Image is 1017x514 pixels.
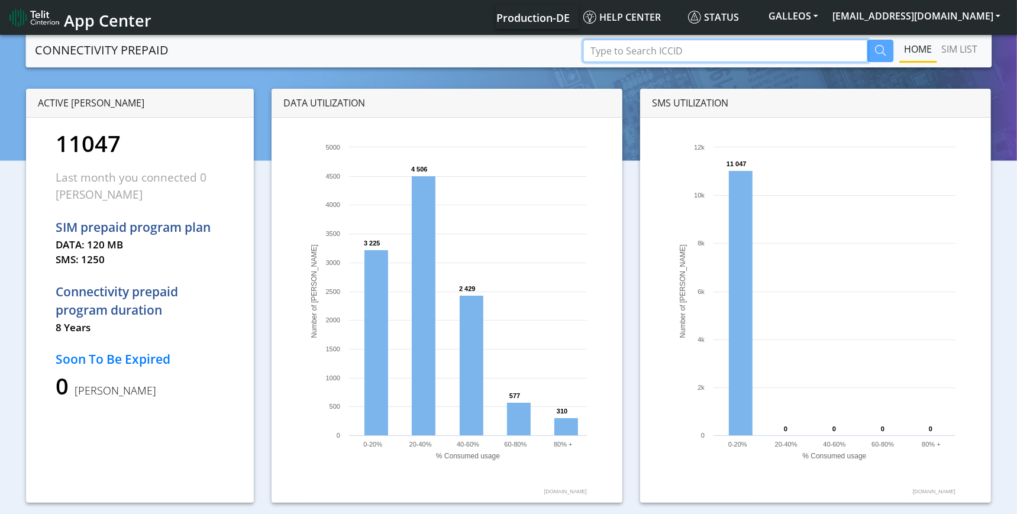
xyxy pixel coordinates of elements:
text: 5000 [326,144,340,151]
text: 1500 [326,345,340,353]
text: 1000 [326,374,340,382]
text: 10k [694,192,705,199]
text: 0 [701,432,705,439]
p: SIM prepaid program plan [56,218,224,237]
p: 11047 [56,127,224,160]
text: 4k [698,336,705,343]
text: 6k [698,288,705,295]
text: 2 429 [459,285,476,292]
a: CONNECTIVITY PREPAID [35,38,169,62]
img: knowledge.svg [583,11,596,24]
p: Soon To Be Expired [56,350,224,369]
text: 0 [881,425,884,432]
text: 2k [698,384,705,391]
img: status.svg [688,11,701,24]
text: 3500 [326,230,340,237]
a: Help center [579,5,683,29]
p: 0 [56,369,224,403]
img: logo-telit-cinterion-gw-new.png [9,8,59,27]
button: [EMAIL_ADDRESS][DOMAIN_NAME] [825,5,1008,27]
text: 40-60% [457,441,479,448]
text: 80% + [922,441,941,448]
span: Status [688,11,739,24]
span: Production-DE [496,11,570,25]
a: App Center [9,5,150,30]
text: 310 [557,408,567,415]
text: 500 [330,403,340,410]
a: Your current platform instance [496,5,569,29]
input: Type to Search ICCID [583,40,867,62]
text: 4500 [326,173,340,180]
text: 0 [784,425,787,432]
text: 0 [929,425,932,432]
span: [PERSON_NAME] [69,383,156,397]
text: 4 506 [411,166,428,173]
text: 40-60% [824,441,846,448]
p: SMS: 1250 [56,252,224,267]
text: 12k [694,144,705,151]
text: [DOMAIN_NAME] [913,489,955,494]
div: ACTIVE [PERSON_NAME] [26,89,254,118]
div: DATA UTILIZATION [272,89,622,118]
text: 2500 [326,288,340,295]
text: 20-40% [409,441,432,448]
text: 3 225 [364,240,380,247]
p: DATA: 120 MB [56,237,224,253]
text: % Consumed usage [436,452,500,460]
a: Home [899,37,937,61]
text: 0 [832,425,836,432]
button: GALLEOS [761,5,825,27]
text: 0-20% [363,441,382,448]
text: 577 [509,392,520,399]
text: % Consumed usage [803,452,867,460]
text: 20-40% [775,441,798,448]
span: App Center [64,9,151,31]
text: 60-80% [872,441,895,448]
text: Number of [PERSON_NAME] [310,244,318,338]
text: 60-80% [505,441,527,448]
text: 3000 [326,259,340,266]
span: Help center [583,11,661,24]
text: 4000 [326,201,340,208]
text: Number of [PERSON_NAME] [679,244,687,338]
text: 8k [698,240,705,247]
text: 0 [337,432,340,439]
p: Last month you connected 0 [PERSON_NAME] [56,169,224,203]
p: 8 Years [56,320,224,335]
a: SIM LIST [937,37,982,61]
a: Status [683,5,761,29]
text: 0-20% [728,441,747,448]
p: Connectivity prepaid program duration [56,283,224,320]
text: 80% + [554,441,573,448]
text: 11 047 [727,160,747,167]
div: SMS UTILIZATION [640,89,991,118]
text: 2000 [326,316,340,324]
text: [DOMAIN_NAME] [544,489,587,494]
